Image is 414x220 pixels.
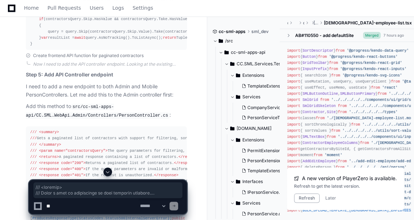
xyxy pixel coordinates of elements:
span: /// [30,130,37,134]
span: from [327,135,336,139]
span: from [338,159,347,163]
span: Gets a paginated list of contractors with support for filtering, sorting, and searching. [30,136,232,140]
span: ContractorEmployeeColumns [302,141,358,145]
span: Merged [363,32,381,39]
span: import [287,98,300,102]
span: <param name="contractorsQuery"> [39,149,108,153]
span: from [329,67,338,71]
div: AB#110550 - add defaultSite [295,33,353,38]
button: CompanyServiceTests.cs [239,103,293,113]
span: contractor-management [303,20,304,26]
span: from [331,128,340,133]
div: Refresh to get the latest version. [294,183,397,189]
span: import [287,116,300,120]
span: SmlGrid [302,98,318,102]
span: '../../../../../types' [349,110,398,114]
span: A paginated response containing a list of contractors. [30,155,200,159]
span: from [336,48,345,53]
span: import [287,159,300,163]
span: /src [225,38,233,44]
span: Returns a paginated list of contractors. [30,161,198,165]
svg: Directory [230,60,234,68]
span: from [336,165,345,169]
span: PermitExtensions.cs [247,148,289,154]
span: import [287,110,300,114]
span: from [316,116,325,120]
span: [DEMOGRAPHIC_DATA]-employee-list.tsx [324,20,412,26]
span: from [360,141,369,145]
span: '@progress/kendo-svg-icons' [342,73,402,78]
span: /// [30,142,37,147]
button: CC.SML.Services.Tests [224,58,286,70]
svg: Directory [236,93,240,101]
button: TemplateExtensionsTests.cs [239,81,293,91]
span: <response code="400"> [39,167,85,171]
span: return [163,36,176,40]
span: import [287,135,300,139]
span: SMLButtonPrimary [340,92,376,96]
span: sml_dev [251,29,269,34]
span: import [287,104,300,108]
span: from [318,55,327,59]
span: CompanyServiceTests.cs [247,105,299,111]
div: 7 hours ago [383,33,404,38]
span: 'react' [382,85,397,90]
span: import [287,165,300,169]
span: The query parameters for filtering, pagination, sorting, and searching. [30,149,282,153]
span: from [378,92,387,96]
span: if [39,17,43,21]
span: cc-sml-apps-api [231,50,265,55]
span: /// [30,155,37,159]
span: import [287,79,300,84]
span: /// [30,149,37,153]
span: '@progress/kendo-data-query' [347,48,409,53]
code: src/cc-sml-apps-api/CC.SML.WebApi.Admin/Controllers/PersonController.cs [26,104,169,119]
span: cc-sml-apps [219,29,246,34]
span: [DEMOGRAPHIC_DATA]-employee-list [313,20,318,26]
span: CC.SML.Services.Tests [237,61,284,67]
span: GridToolbar [302,61,327,65]
span: <summary> [39,130,59,134]
span: Create frontend API function for paginated contractors [33,53,144,58]
span: from [338,104,347,108]
svg: Directory [219,37,223,45]
span: from [313,153,322,157]
span: </returns> [178,155,201,159]
button: /src [213,35,275,47]
span: /// [30,161,37,165]
span: Extensions [242,137,264,143]
span: from [320,98,329,102]
span: A new version of PlayerZero is available. [302,175,397,182]
button: TemplateExtensions.cs [239,166,293,176]
span: import [287,153,300,157]
span: </summary> [39,142,61,147]
span: import [287,48,300,53]
span: import [287,141,300,145]
div: Now I need to add the API controller endpoint. Looking at the existing pattern from the Company c... [33,61,187,67]
span: PersonServiceTests.cs [247,115,294,121]
svg: Directory [224,48,229,57]
span: import [287,61,300,65]
span: from [338,110,347,114]
button: Extensions [230,134,292,146]
span: InputPrefix [302,67,327,71]
span: TemplateExtensionsTests.cs [247,83,304,89]
span: var [41,36,48,40]
span: import [287,128,300,133]
span: SmlGridSkeleton [302,104,335,108]
span: '@progress/kendo-react-grid' [340,61,402,65]
span: import [287,92,300,96]
span: from [371,85,380,90]
span: If the query parameters are invalid or malformed. [30,167,218,171]
span: import [287,85,300,90]
svg: Directory [230,124,234,133]
button: Extensions [230,70,292,81]
button: Services [230,91,292,103]
span: AddEditEmployee [302,159,335,163]
span: from [391,79,400,84]
p: Add this method to : [26,102,187,119]
span: import [287,73,300,78]
span: '@progress/kendo-react-inputs' [340,67,406,71]
svg: Directory [236,136,240,144]
button: cc-sml-apps-api [219,47,280,58]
